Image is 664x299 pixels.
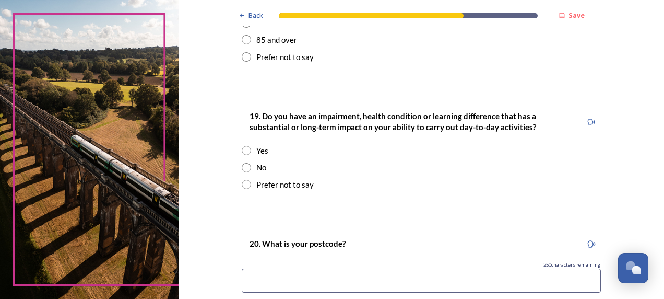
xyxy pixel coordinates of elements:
[248,10,263,20] span: Back
[568,10,585,20] strong: Save
[256,145,268,157] div: Yes
[256,162,266,174] div: No
[256,179,314,191] div: Prefer not to say
[618,253,648,283] button: Open Chat
[250,111,538,132] strong: 19. Do you have an impairment, health condition or learning difference that has a substantial or ...
[256,51,314,63] div: Prefer not to say
[543,261,601,269] span: 250 characters remaining
[250,239,346,248] strong: 20. What is your postcode?
[256,34,297,46] div: 85 and over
